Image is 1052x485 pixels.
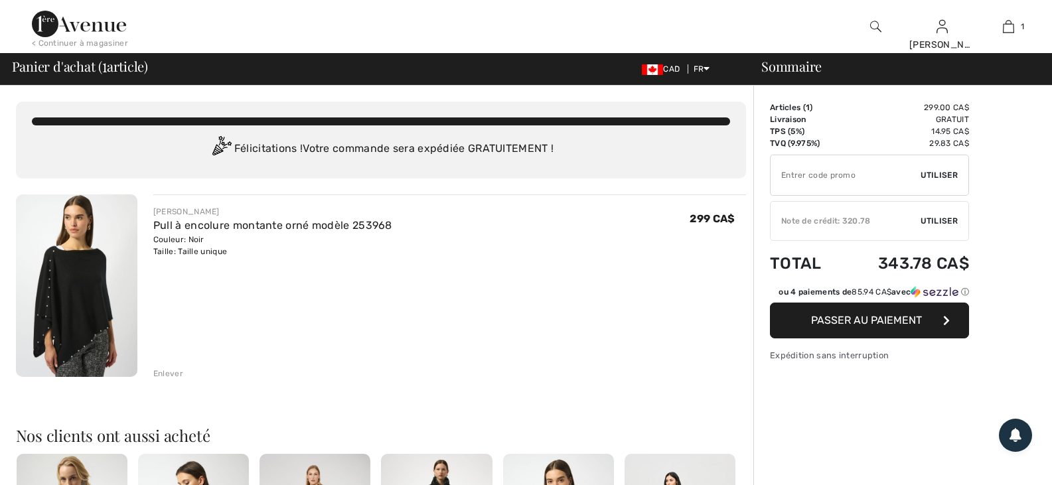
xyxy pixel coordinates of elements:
[842,241,969,286] td: 343.78 CA$
[642,64,663,75] img: Canadian Dollar
[811,314,922,326] span: Passer au paiement
[842,137,969,149] td: 29.83 CA$
[32,37,128,49] div: < Continuer à magasiner
[153,206,392,218] div: [PERSON_NAME]
[770,286,969,303] div: ou 4 paiements de85.94 CA$avecSezzle Cliquez pour en savoir plus sur Sezzle
[642,64,685,74] span: CAD
[16,427,746,443] h2: Nos clients ont aussi acheté
[770,303,969,338] button: Passer au paiement
[770,349,969,362] div: Expédition sans interruption
[842,102,969,113] td: 299.00 CA$
[16,194,137,377] img: Pull à encolure montante orné modèle 253968
[770,113,842,125] td: Livraison
[694,64,710,74] span: FR
[770,125,842,137] td: TPS (5%)
[12,60,149,73] span: Panier d'achat ( article)
[779,286,969,298] div: ou 4 paiements de avec
[806,103,810,112] span: 1
[153,234,392,257] div: Couleur: Noir Taille: Taille unique
[870,19,881,35] img: recherche
[770,241,842,286] td: Total
[208,136,234,163] img: Congratulation2.svg
[153,368,183,380] div: Enlever
[690,212,735,225] span: 299 CA$
[976,19,1041,35] a: 1
[921,215,958,227] span: Utiliser
[1021,21,1024,33] span: 1
[771,215,921,227] div: Note de crédit: 320.78
[32,11,126,37] img: 1ère Avenue
[937,20,948,33] a: Se connecter
[770,102,842,113] td: Articles ( )
[153,219,392,232] a: Pull à encolure montante orné modèle 253968
[771,155,921,195] input: Code promo
[1003,19,1014,35] img: Mon panier
[745,60,1044,73] div: Sommaire
[842,125,969,137] td: 14.95 CA$
[770,137,842,149] td: TVQ (9.975%)
[32,136,730,163] div: Félicitations ! Votre commande sera expédiée GRATUITEMENT !
[911,286,958,298] img: Sezzle
[921,169,958,181] span: Utiliser
[852,287,891,297] span: 85.94 CA$
[909,38,974,52] div: [PERSON_NAME]
[102,56,107,74] span: 1
[842,113,969,125] td: Gratuit
[937,19,948,35] img: Mes infos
